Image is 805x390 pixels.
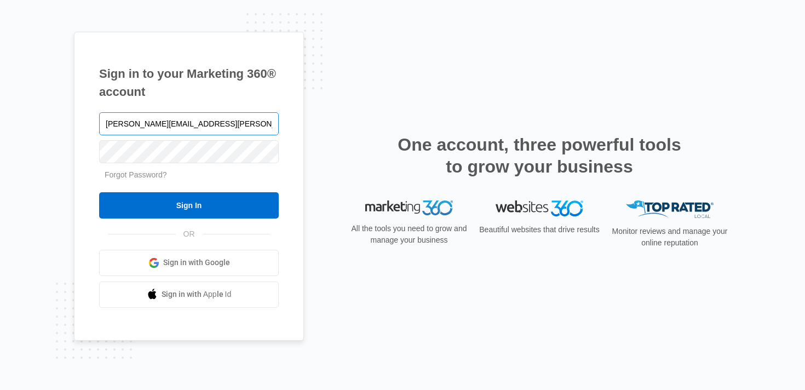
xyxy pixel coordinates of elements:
a: Forgot Password? [105,170,167,179]
p: Monitor reviews and manage your online reputation [608,226,731,249]
p: All the tools you need to grow and manage your business [348,223,470,246]
span: OR [176,228,203,240]
a: Sign in with Apple Id [99,282,279,308]
img: Websites 360 [496,200,583,216]
input: Email [99,112,279,135]
h1: Sign in to your Marketing 360® account [99,65,279,101]
input: Sign In [99,192,279,219]
p: Beautiful websites that drive results [478,224,601,236]
h2: One account, three powerful tools to grow your business [394,134,685,177]
a: Sign in with Google [99,250,279,276]
img: Top Rated Local [626,200,714,219]
span: Sign in with Apple Id [162,289,232,300]
img: Marketing 360 [365,200,453,216]
span: Sign in with Google [163,257,230,268]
